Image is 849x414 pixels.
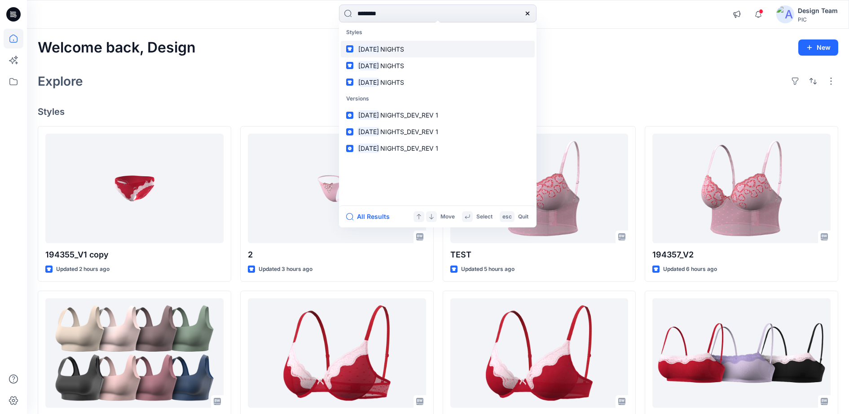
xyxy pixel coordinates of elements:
[440,212,455,222] p: Move
[380,128,438,135] span: NIGHTS_DEV_REV 1
[341,74,535,91] a: [DATE]NIGHTS
[380,144,438,152] span: NIGHTS_DEV_REV 1
[450,134,629,244] a: TEST
[357,110,380,120] mark: [DATE]
[357,44,380,54] mark: [DATE]
[341,140,535,157] a: [DATE]NIGHTS_DEV_REV 1
[45,248,224,261] p: 194355_V1 copy
[776,5,794,23] img: avatar
[663,265,717,274] p: Updated 6 hours ago
[341,41,535,57] a: [DATE]NIGHTS
[341,123,535,140] a: [DATE]NIGHTS_DEV_REV 1
[357,61,380,71] mark: [DATE]
[450,298,629,408] a: 194436_V1
[380,78,404,86] span: NIGHTS
[652,298,831,408] a: 194437
[248,298,426,408] a: 194436_V3
[652,134,831,244] a: 194357_V2
[341,24,535,41] p: Styles
[502,212,512,222] p: esc
[461,265,515,274] p: Updated 5 hours ago
[357,126,380,137] mark: [DATE]
[357,143,380,153] mark: [DATE]
[38,74,83,88] h2: Explore
[652,248,831,261] p: 194357_V2
[518,212,528,222] p: Quit
[341,91,535,107] p: Versions
[248,134,426,244] a: 2
[45,134,224,244] a: 194355_V1 copy
[380,62,404,70] span: NIGHTS
[357,77,380,87] mark: [DATE]
[248,248,426,261] p: 2
[346,211,396,222] button: All Results
[450,248,629,261] p: TEST
[38,106,838,117] h4: Styles
[798,5,838,16] div: Design Team
[45,298,224,408] a: 100325_Longline Bonded Square Neck Bra
[56,265,110,274] p: Updated 2 hours ago
[476,212,493,222] p: Select
[380,111,438,119] span: NIGHTS_DEV_REV 1
[341,107,535,123] a: [DATE]NIGHTS_DEV_REV 1
[341,57,535,74] a: [DATE]NIGHTS
[798,16,838,23] div: PIC
[380,45,404,53] span: NIGHTS
[798,39,838,56] button: New
[38,39,196,56] h2: Welcome back, Design
[259,265,312,274] p: Updated 3 hours ago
